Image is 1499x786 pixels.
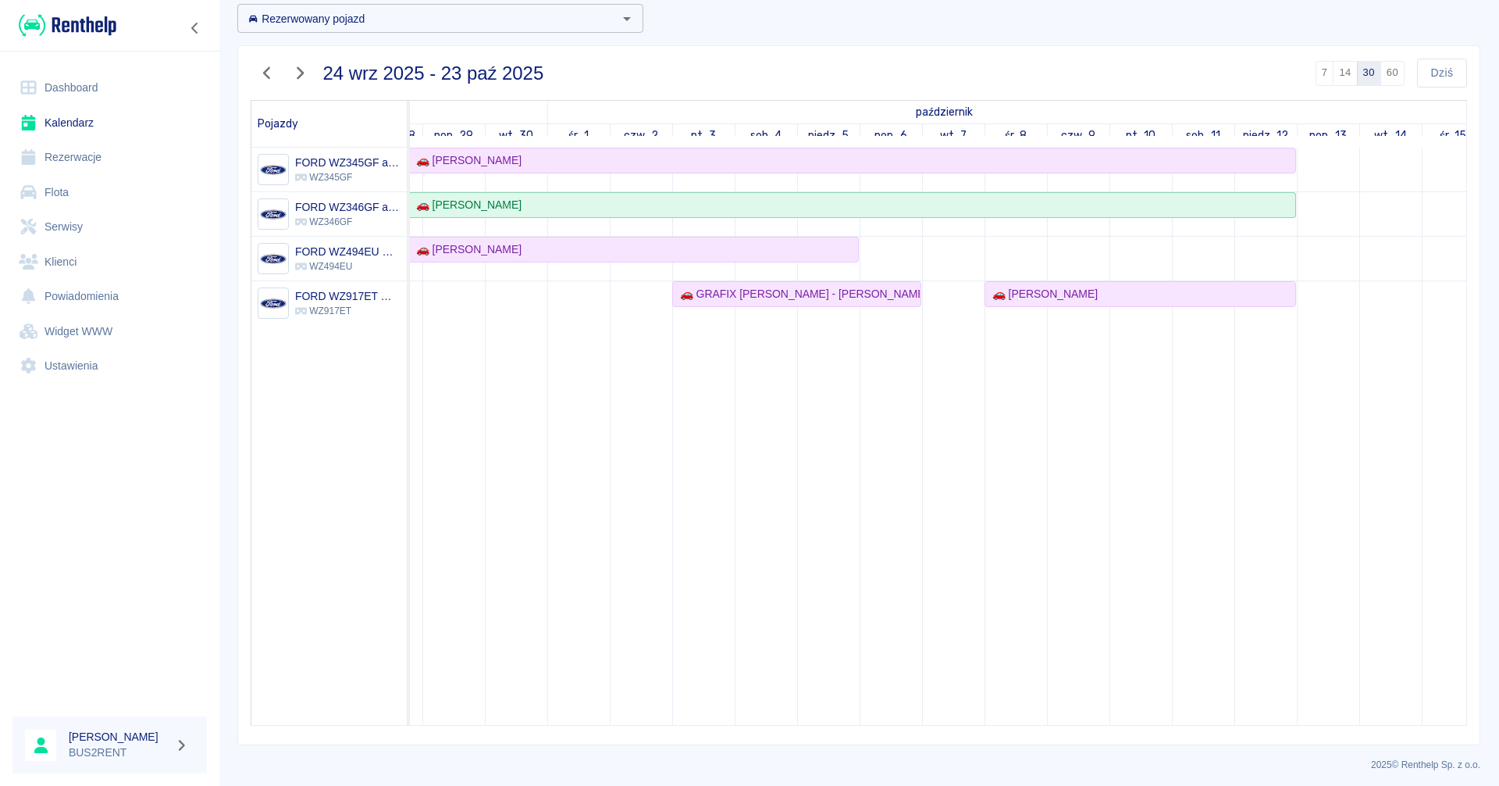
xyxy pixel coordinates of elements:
[12,13,116,38] a: Renthelp logo
[1370,124,1411,147] a: 14 października 2025
[242,9,613,28] input: Wyszukaj i wybierz pojazdy...
[260,202,286,227] img: Image
[410,152,522,169] div: 🚗 [PERSON_NAME]
[12,279,207,314] a: Powiadomienia
[674,286,920,302] div: 🚗 GRAFIX [PERSON_NAME] - [PERSON_NAME]
[12,209,207,245] a: Serwisy
[410,197,522,213] div: 🚗 [PERSON_NAME]
[183,18,207,38] button: Zwiń nawigację
[260,157,286,183] img: Image
[295,244,401,259] h6: FORD WZ494EU manualny
[1380,61,1405,86] button: 60 dni
[258,117,298,130] span: Pojazdy
[12,348,207,384] a: Ustawienia
[295,304,401,318] p: WZ917ET
[986,286,1098,302] div: 🚗 [PERSON_NAME]
[1417,59,1467,88] button: Dziś
[1316,61,1334,86] button: 7 dni
[410,241,522,258] div: 🚗 [PERSON_NAME]
[564,124,593,147] a: 1 października 2025
[69,745,169,761] p: BUS2RENT
[260,246,286,272] img: Image
[1057,124,1099,147] a: 9 października 2025
[495,124,538,147] a: 30 września 2025
[295,259,401,273] p: WZ494EU
[323,63,544,84] h3: 24 wrz 2025 - 23 paź 2025
[1239,124,1293,147] a: 12 października 2025
[616,8,638,30] button: Otwórz
[237,758,1480,772] p: 2025 © Renthelp Sp. z o.o.
[1436,124,1471,147] a: 15 października 2025
[295,199,401,215] h6: FORD WZ346GF automat
[295,170,401,184] p: WZ345GF
[912,101,976,123] a: 1 października 2025
[620,124,662,147] a: 2 października 2025
[871,124,911,147] a: 6 października 2025
[12,105,207,141] a: Kalendarz
[295,288,401,304] h6: FORD WZ917ET manualny
[936,124,971,147] a: 7 października 2025
[687,124,721,147] a: 3 października 2025
[12,70,207,105] a: Dashboard
[1333,61,1357,86] button: 14 dni
[1305,124,1351,147] a: 13 października 2025
[19,13,116,38] img: Renthelp logo
[69,729,169,745] h6: [PERSON_NAME]
[1357,61,1381,86] button: 30 dni
[1182,124,1224,147] a: 11 października 2025
[295,155,401,170] h6: FORD WZ345GF automat
[1122,124,1160,147] a: 10 października 2025
[260,291,286,316] img: Image
[12,140,207,175] a: Rezerwacje
[746,124,786,147] a: 4 października 2025
[430,124,478,147] a: 29 września 2025
[12,175,207,210] a: Flota
[12,314,207,349] a: Widget WWW
[804,124,853,147] a: 5 października 2025
[295,215,401,229] p: WZ346GF
[1001,124,1031,147] a: 8 października 2025
[12,245,207,280] a: Klienci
